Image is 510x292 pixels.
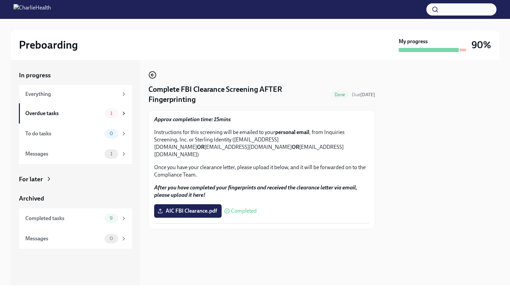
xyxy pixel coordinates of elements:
strong: OR [292,144,299,150]
h4: Complete FBI Clearance Screening AFTER Fingerprinting [148,84,328,105]
span: 0 [106,236,117,241]
p: Instructions for this screening will be emailed to your , from Inquiries Screening, Inc. or Sterl... [154,129,369,158]
span: Done [331,92,349,97]
h3: 90% [472,39,491,51]
a: In progress [19,71,132,80]
span: AIC FBI Clearance.pdf [159,208,217,214]
span: Completed [231,208,257,214]
a: For later [19,175,132,184]
span: 1 [106,111,116,116]
div: Overdue tasks [25,110,102,117]
span: 0 [106,131,117,136]
a: To do tasks0 [19,124,132,144]
div: To do tasks [25,130,102,137]
span: October 10th, 2025 06:00 [352,91,375,98]
a: Messages1 [19,144,132,164]
a: Archived [19,194,132,203]
label: AIC FBI Clearance.pdf [154,204,222,218]
strong: My progress [399,38,428,45]
span: 9 [106,216,117,221]
strong: personal email [275,129,309,135]
strong: Approx completion time: 15mins [154,116,231,123]
strong: After you have completed your fingerprints and received the clearance letter via email, please up... [154,184,357,198]
div: Completed tasks [25,215,102,222]
h2: Preboarding [19,38,78,52]
span: Due [352,92,375,98]
div: For later [19,175,43,184]
strong: [DATE] [360,92,375,98]
strong: OR [197,144,204,150]
a: Completed tasks9 [19,208,132,229]
div: Everything [25,90,118,98]
div: Messages [25,235,102,242]
a: Overdue tasks1 [19,103,132,124]
img: CharlieHealth [13,4,51,15]
a: Everything [19,85,132,103]
div: Messages [25,150,102,158]
p: Once you have your clearance letter, please upload it below, and it will be forwarded on to the C... [154,164,369,179]
span: 1 [106,151,116,156]
a: Messages0 [19,229,132,249]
